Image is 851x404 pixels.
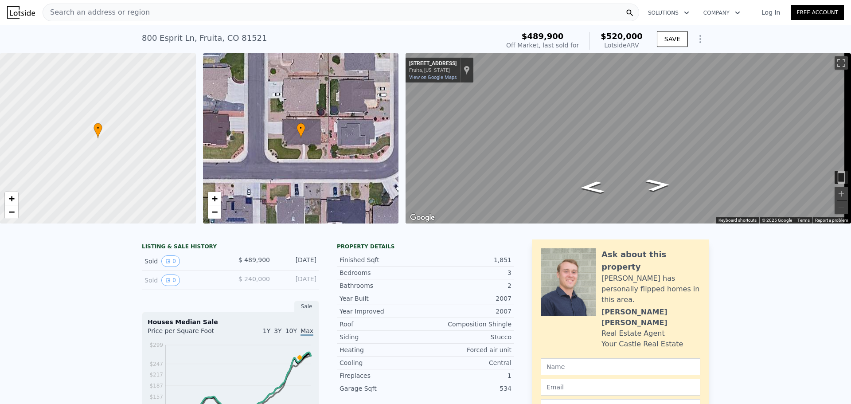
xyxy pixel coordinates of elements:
[641,5,696,21] button: Solutions
[762,218,792,223] span: © 2025 Google
[425,307,511,316] div: 2007
[297,123,305,138] div: •
[409,75,457,80] a: View on Google Maps
[144,275,223,286] div: Sold
[277,275,316,286] div: [DATE]
[9,206,15,217] span: −
[601,307,700,328] div: [PERSON_NAME] [PERSON_NAME]
[5,192,18,205] a: Zoom in
[751,8,791,17] a: Log In
[238,256,270,263] span: $ 489,900
[149,383,163,389] tspan: $187
[601,41,643,50] div: Lotside ARV
[635,176,681,194] path: Go East, Corn Maiden Dr
[696,5,747,21] button: Company
[425,358,511,367] div: Central
[337,243,514,250] div: Property details
[815,218,848,223] a: Report a problem
[301,327,313,336] span: Max
[142,32,267,44] div: 800 Esprit Ln , Fruita , CO 81521
[161,275,180,286] button: View historical data
[9,193,15,204] span: +
[340,281,425,290] div: Bathrooms
[149,361,163,367] tspan: $247
[425,371,511,380] div: 1
[277,255,316,267] div: [DATE]
[409,67,457,73] div: Fruita, [US_STATE]
[425,294,511,303] div: 2007
[274,327,281,334] span: 3Y
[340,307,425,316] div: Year Improved
[340,384,425,393] div: Garage Sqft
[340,268,425,277] div: Bedrooms
[835,56,848,70] button: Toggle fullscreen view
[409,60,457,67] div: [STREET_ADDRESS]
[601,273,700,305] div: [PERSON_NAME] has personally flipped homes in this area.
[340,320,425,329] div: Roof
[408,212,437,224] img: Google
[464,65,470,75] a: Show location on map
[149,394,163,400] tspan: $157
[211,206,217,217] span: −
[5,205,18,219] a: Zoom out
[340,371,425,380] div: Fireplaces
[94,123,102,138] div: •
[835,187,848,200] button: Zoom in
[149,342,163,348] tspan: $299
[691,30,709,48] button: Show Options
[340,358,425,367] div: Cooling
[718,217,757,224] button: Keyboard shortcuts
[340,294,425,303] div: Year Built
[340,333,425,341] div: Siding
[340,255,425,264] div: Finished Sqft
[297,124,305,132] span: •
[601,248,700,273] div: Ask about this property
[791,5,844,20] a: Free Account
[208,205,221,219] a: Zoom out
[425,333,511,341] div: Stucco
[601,328,665,339] div: Real Estate Agent
[569,178,615,196] path: Go West, Corn Maiden Dr
[94,124,102,132] span: •
[408,212,437,224] a: Open this area in Google Maps (opens a new window)
[406,53,851,224] div: Map
[657,31,688,47] button: SAVE
[425,281,511,290] div: 2
[7,6,35,19] img: Lotside
[835,171,848,184] button: Toggle motion tracking
[797,218,810,223] a: Terms (opens in new tab)
[142,243,319,252] div: LISTING & SALE HISTORY
[238,275,270,282] span: $ 240,000
[522,31,564,41] span: $489,900
[148,326,230,341] div: Price per Square Foot
[506,41,579,50] div: Off Market, last sold for
[149,372,163,378] tspan: $217
[406,53,851,224] div: Street View
[148,318,313,326] div: Houses Median Sale
[425,255,511,264] div: 1,851
[211,193,217,204] span: +
[144,255,223,267] div: Sold
[601,339,683,349] div: Your Castle Real Estate
[425,268,511,277] div: 3
[601,31,643,41] span: $520,000
[541,358,700,375] input: Name
[208,192,221,205] a: Zoom in
[294,301,319,312] div: Sale
[425,320,511,329] div: Composition Shingle
[541,379,700,396] input: Email
[263,327,270,334] span: 1Y
[285,327,297,334] span: 10Y
[340,345,425,354] div: Heating
[835,201,848,214] button: Zoom out
[43,7,150,18] span: Search an address or region
[425,345,511,354] div: Forced air unit
[161,255,180,267] button: View historical data
[425,384,511,393] div: 534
